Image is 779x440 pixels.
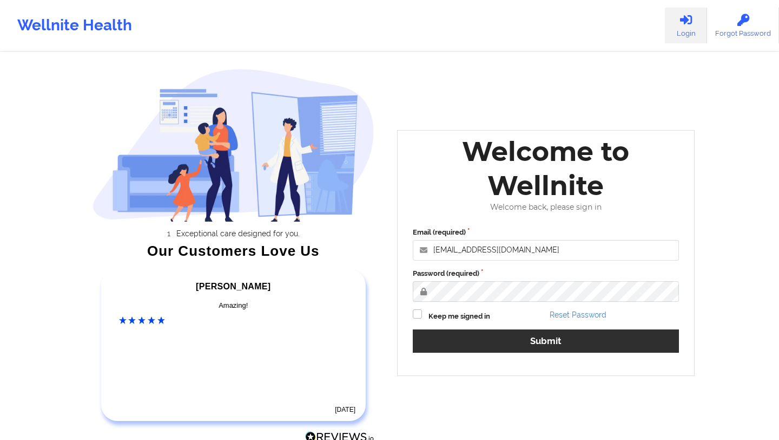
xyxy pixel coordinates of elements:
a: Reset Password [550,310,606,319]
input: Email address [413,240,679,261]
li: Exceptional care designed for you. [102,229,374,238]
label: Email (required) [413,227,679,238]
div: Welcome back, please sign in [405,203,686,212]
label: Password (required) [413,268,679,279]
div: Welcome to Wellnite [405,134,686,203]
span: [PERSON_NAME] [196,282,270,291]
button: Submit [413,329,679,353]
a: Login [665,8,707,43]
img: wellnite-auth-hero_200.c722682e.png [93,68,375,222]
label: Keep me signed in [428,311,490,322]
div: Amazing! [119,300,348,311]
time: [DATE] [335,406,355,413]
a: Forgot Password [707,8,779,43]
div: Our Customers Love Us [93,245,375,256]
